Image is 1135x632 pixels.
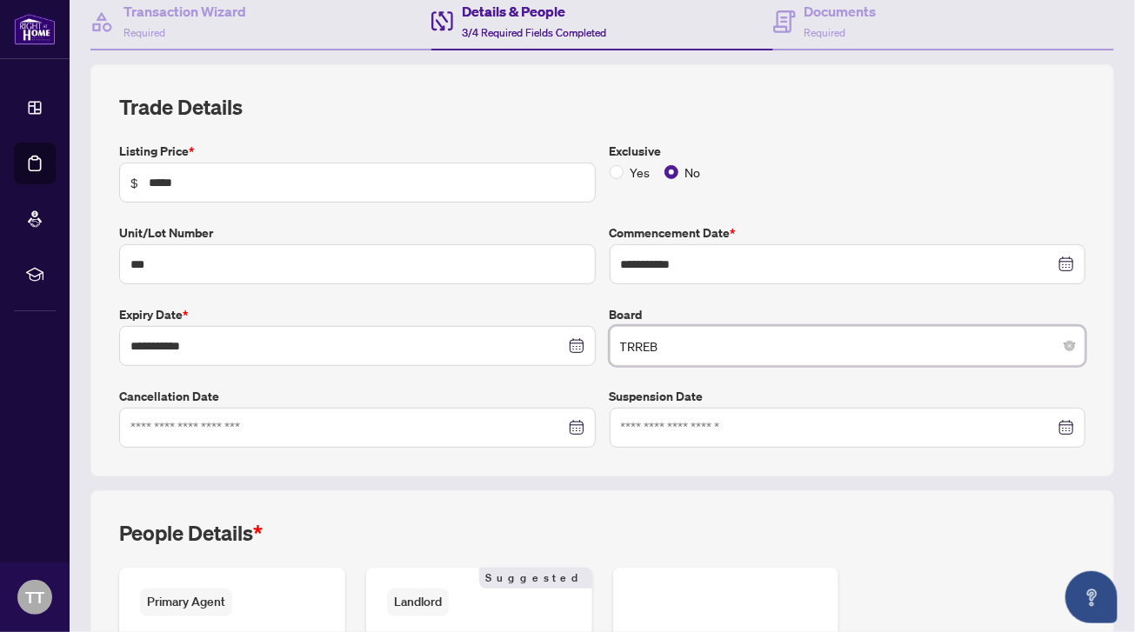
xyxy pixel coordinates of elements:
label: Exclusive [610,142,1086,161]
label: Commencement Date [610,223,1086,243]
button: Open asap [1065,571,1118,623]
h2: People Details [119,519,263,547]
span: TT [25,585,44,609]
label: Expiry Date [119,305,596,324]
span: Primary Agent [140,589,232,615]
h4: Documents [805,1,877,22]
span: Required [124,26,165,39]
span: TRREB [620,329,1076,363]
h4: Details & People [462,1,606,22]
span: Suggested [479,568,592,589]
label: Board [610,305,1086,324]
span: Required [805,26,846,39]
label: Listing Price [119,142,596,161]
label: Unit/Lot Number [119,223,596,243]
span: Yes [624,163,658,182]
img: logo [14,13,56,45]
h2: Trade Details [119,93,1085,121]
span: $ [130,173,138,192]
span: No [678,163,708,182]
h4: Transaction Wizard [124,1,246,22]
label: Suspension Date [610,387,1086,406]
span: close-circle [1065,341,1075,351]
label: Cancellation Date [119,387,596,406]
span: Landlord [387,589,449,615]
span: 3/4 Required Fields Completed [462,26,606,39]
